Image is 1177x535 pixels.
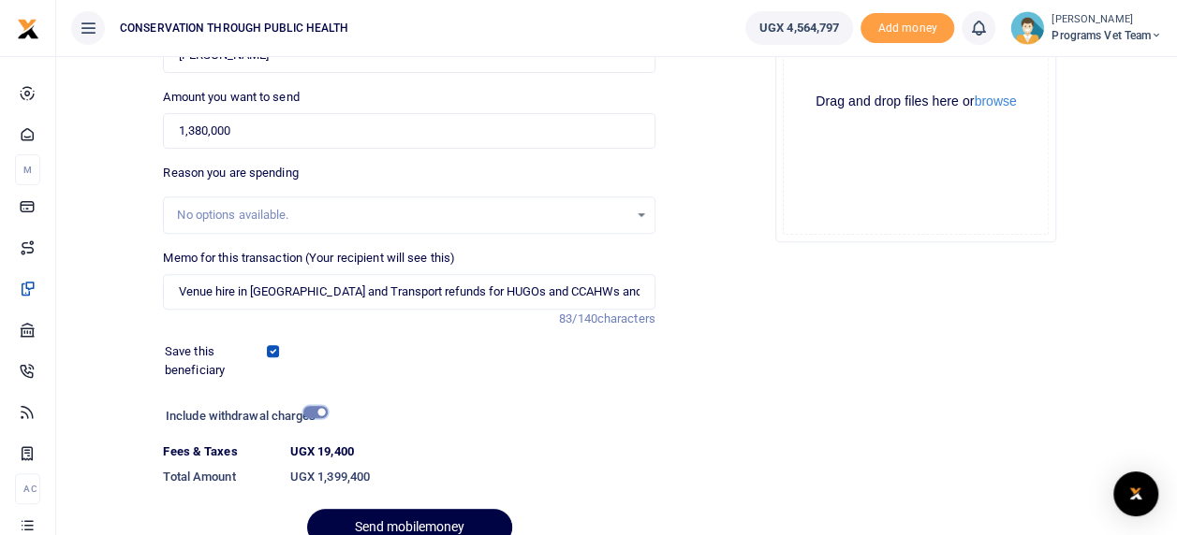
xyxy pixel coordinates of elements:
[559,311,597,325] span: 83/140
[745,11,853,45] a: UGX 4,564,797
[861,13,954,44] li: Toup your wallet
[17,21,39,35] a: logo-small logo-large logo-large
[738,11,861,45] li: Wallet ballance
[290,470,655,484] h6: UGX 1,399,400
[861,13,954,44] span: Add money
[1113,471,1158,516] div: Open Intercom Messenger
[165,342,270,379] label: Save this beneficiary
[861,20,954,34] a: Add money
[163,249,455,267] label: Memo for this transaction (Your recipient will see this)
[163,164,298,182] label: Reason you are spending
[15,473,40,504] li: Ac
[163,274,655,310] input: Enter extra information
[1052,27,1162,44] span: Programs Vet Team
[759,19,839,37] span: UGX 4,564,797
[597,311,655,325] span: characters
[1052,12,1162,28] small: [PERSON_NAME]
[177,206,627,224] div: No options available.
[1010,11,1044,45] img: profile-user
[784,93,1048,110] div: Drag and drop files here or
[15,154,40,185] li: M
[155,442,282,461] dt: Fees & Taxes
[163,88,299,107] label: Amount you want to send
[163,113,655,149] input: UGX
[1010,11,1162,45] a: profile-user [PERSON_NAME] Programs Vet Team
[166,409,319,424] h6: Include withdrawal charges
[112,20,356,36] span: CONSERVATION THROUGH PUBLIC HEALTH
[974,94,1016,108] button: browse
[290,442,354,461] label: UGX 19,400
[163,470,274,484] h6: Total Amount
[17,18,39,40] img: logo-small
